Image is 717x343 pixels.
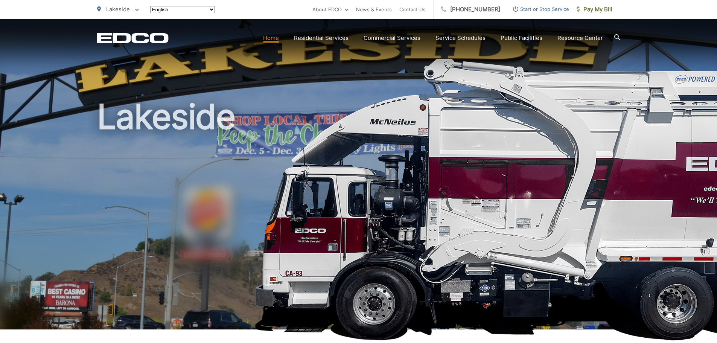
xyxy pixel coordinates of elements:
select: Select a language [150,6,215,13]
a: Contact Us [399,5,426,14]
a: Residential Services [294,34,349,43]
a: Resource Center [557,34,603,43]
a: News & Events [356,5,392,14]
a: Commercial Services [364,34,420,43]
a: EDCD logo. Return to the homepage. [97,33,169,43]
a: Public Facilities [501,34,542,43]
a: About EDCO [312,5,349,14]
span: Lakeside [106,6,130,13]
h1: Lakeside [97,98,620,336]
a: Service Schedules [435,34,486,43]
span: Pay My Bill [577,5,612,14]
a: Home [263,34,279,43]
